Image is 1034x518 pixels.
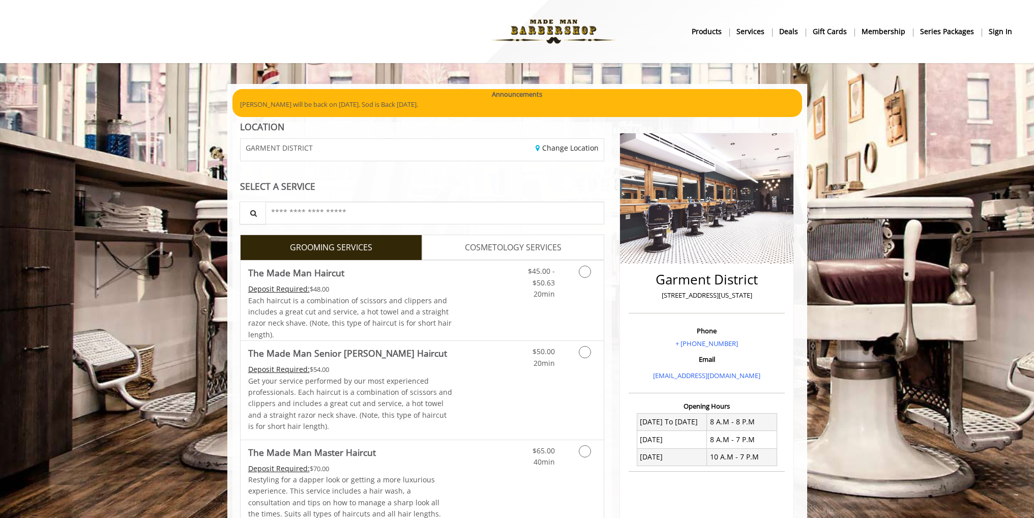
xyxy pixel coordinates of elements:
[854,24,913,39] a: MembershipMembership
[533,347,555,356] span: $50.00
[240,121,284,133] b: LOCATION
[248,364,310,374] span: This service needs some Advance to be paid before we block your appointment
[637,448,707,466] td: [DATE]
[637,431,707,448] td: [DATE]
[536,143,599,153] a: Change Location
[240,202,266,224] button: Service Search
[492,89,542,100] b: Announcements
[806,24,854,39] a: Gift cardsgift cards
[248,266,344,280] b: The Made Man Haircut
[248,445,376,459] b: The Made Man Master Haircut
[982,24,1019,39] a: sign insign in
[248,364,453,375] div: $54.00
[248,296,452,339] span: Each haircut is a combination of scissors and clippers and includes a great cut and service, a ho...
[528,266,555,287] span: $45.00 - $50.63
[920,26,974,37] b: Series packages
[248,284,310,294] span: This service needs some Advance to be paid before we block your appointment
[653,371,760,380] a: [EMAIL_ADDRESS][DOMAIN_NAME]
[533,446,555,455] span: $65.00
[484,4,624,60] img: Made Man Barbershop logo
[534,358,555,368] span: 20min
[246,144,313,152] span: GARMENT DISTRICT
[534,289,555,299] span: 20min
[240,99,794,110] p: [PERSON_NAME] will be back on [DATE]. Sod is Back [DATE].
[631,290,782,301] p: [STREET_ADDRESS][US_STATE]
[631,356,782,363] h3: Email
[779,26,798,37] b: Deals
[465,241,562,254] span: COSMETOLOGY SERVICES
[290,241,372,254] span: GROOMING SERVICES
[248,463,453,474] div: $70.00
[631,272,782,287] h2: Garment District
[707,413,777,430] td: 8 A.M - 8 P.M
[707,431,777,448] td: 8 A.M - 7 P.M
[685,24,729,39] a: Productsproducts
[240,182,605,191] div: SELECT A SERVICE
[248,283,453,295] div: $48.00
[675,339,738,348] a: + [PHONE_NUMBER]
[862,26,905,37] b: Membership
[629,402,785,410] h3: Opening Hours
[989,26,1012,37] b: sign in
[729,24,772,39] a: ServicesServices
[637,413,707,430] td: [DATE] To [DATE]
[631,327,782,334] h3: Phone
[913,24,982,39] a: Series packagesSeries packages
[248,376,453,433] p: Get your service performed by our most experienced professionals. Each haircut is a combination o...
[736,26,764,37] b: Services
[248,464,310,473] span: This service needs some Advance to be paid before we block your appointment
[707,448,777,466] td: 10 A.M - 7 P.M
[692,26,722,37] b: products
[813,26,847,37] b: gift cards
[772,24,806,39] a: DealsDeals
[534,457,555,467] span: 40min
[248,346,447,360] b: The Made Man Senior [PERSON_NAME] Haircut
